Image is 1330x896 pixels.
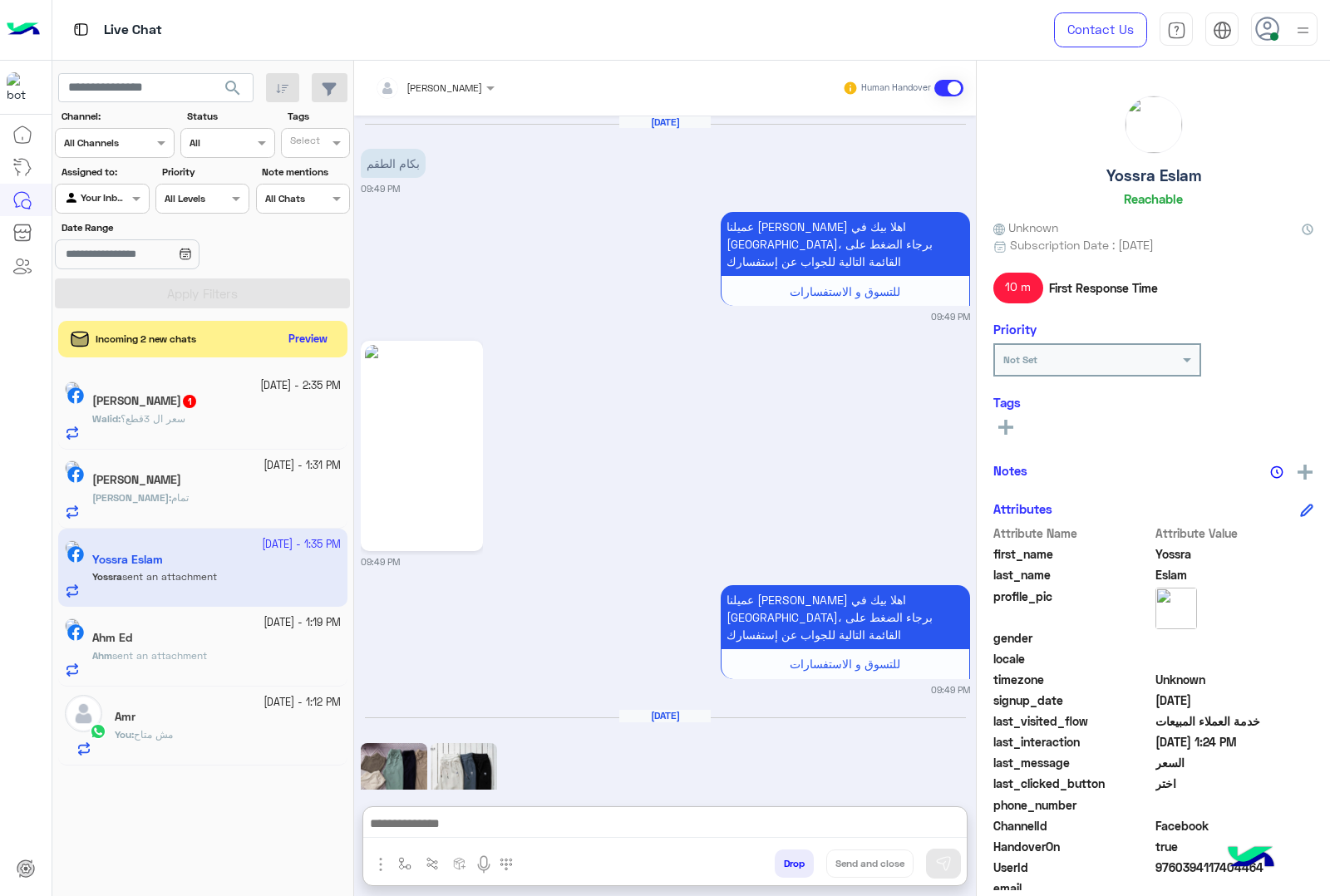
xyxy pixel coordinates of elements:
[993,501,1052,516] h6: Attributes
[1155,671,1314,688] span: Unknown
[361,743,427,843] img: Image
[453,857,466,870] img: create order
[474,854,494,874] img: send voice note
[993,754,1152,771] span: last_message
[721,585,970,649] p: 5/6/2025, 9:49 PM
[67,624,84,641] img: Facebook
[1054,12,1147,47] a: Contact Us
[993,629,1152,647] span: gender
[264,695,341,711] small: [DATE] - 1:12 PM
[993,859,1152,876] span: UserId
[1222,830,1280,888] img: hulul-logo.png
[993,463,1027,478] h6: Notes
[134,728,173,741] span: مش متاح
[993,273,1043,303] span: 10 m
[1155,692,1314,709] span: 2025-06-05T18:49:36.641Z
[1155,796,1314,814] span: null
[115,728,134,741] b: :
[790,284,900,298] span: للتسوق و الاستفسارات
[288,133,320,152] div: Select
[1155,859,1314,876] span: 9760394117404464
[619,116,711,128] h6: [DATE]
[92,412,121,425] b: :
[62,220,248,235] label: Date Range
[361,149,426,178] p: 5/6/2025, 9:49 PM
[931,683,970,697] small: 09:49 PM
[62,109,173,124] label: Channel:
[993,588,1152,626] span: profile_pic
[264,615,341,631] small: [DATE] - 1:19 PM
[721,212,970,276] p: 5/6/2025, 9:49 PM
[112,649,207,662] span: sent an attachment
[1160,12,1193,47] a: tab
[431,743,497,843] img: Image
[67,466,84,483] img: Facebook
[398,857,411,870] img: select flow
[1213,21,1232,40] img: tab
[993,838,1152,855] span: HandoverOn
[282,327,335,352] button: Preview
[1049,279,1158,297] span: First Response Time
[1155,545,1314,563] span: Yossra
[1155,733,1314,751] span: 2025-09-20T10:24:29.954Z
[7,72,37,102] img: 713415422032625
[115,710,135,724] h5: Amr
[392,849,419,877] button: select flow
[92,649,112,662] span: Ahm
[500,858,513,871] img: make a call
[1155,524,1314,542] span: Attribute Value
[1155,629,1314,647] span: null
[993,712,1152,730] span: last_visited_flow
[223,78,243,98] span: search
[96,332,196,347] span: Incoming 2 new chats
[993,733,1152,751] span: last_interaction
[993,817,1152,834] span: ChannelId
[1106,166,1201,185] h5: Yossra Eslam
[1124,191,1183,206] h6: Reachable
[1155,588,1197,629] img: picture
[931,310,970,323] small: 09:49 PM
[92,473,181,487] h5: Mohamed Samir Ayat
[162,165,248,180] label: Priority
[90,723,106,740] img: WhatsApp
[260,378,341,394] small: [DATE] - 2:35 PM
[65,460,80,475] img: picture
[187,109,273,124] label: Status
[775,849,814,878] button: Drop
[264,458,341,474] small: [DATE] - 1:31 PM
[92,412,118,425] span: Walid
[1010,236,1154,254] span: Subscription Date : [DATE]
[993,650,1152,667] span: locale
[1155,754,1314,771] span: السعر
[1167,21,1186,40] img: tab
[993,322,1037,337] h6: Priority
[993,796,1152,814] span: phone_number
[1293,20,1313,41] img: profile
[1126,96,1182,153] img: picture
[71,19,91,40] img: tab
[1298,465,1313,480] img: add
[993,524,1152,542] span: Attribute Name
[993,671,1152,688] span: timezone
[121,412,185,425] span: سعر ال 3قطع؟
[419,849,446,877] button: Trigger scenario
[365,345,479,547] img: 495269016_1029701455953797_5183041416757840253_n.jpg
[426,857,439,870] img: Trigger scenario
[92,491,169,504] span: [PERSON_NAME]
[935,855,952,872] img: send message
[65,695,102,732] img: defaultAdmin.png
[619,710,711,721] h6: [DATE]
[1155,775,1314,792] span: اختر
[993,395,1313,410] h6: Tags
[1155,712,1314,730] span: خدمة العملاء المبيعات
[861,81,931,95] small: Human Handover
[826,849,914,878] button: Send and close
[361,182,400,195] small: 09:49 PM
[65,618,80,633] img: picture
[993,775,1152,792] span: last_clicked_button
[262,165,347,180] label: Note mentions
[92,491,171,504] b: :
[7,12,40,47] img: Logo
[993,219,1058,236] span: Unknown
[1270,465,1283,479] img: notes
